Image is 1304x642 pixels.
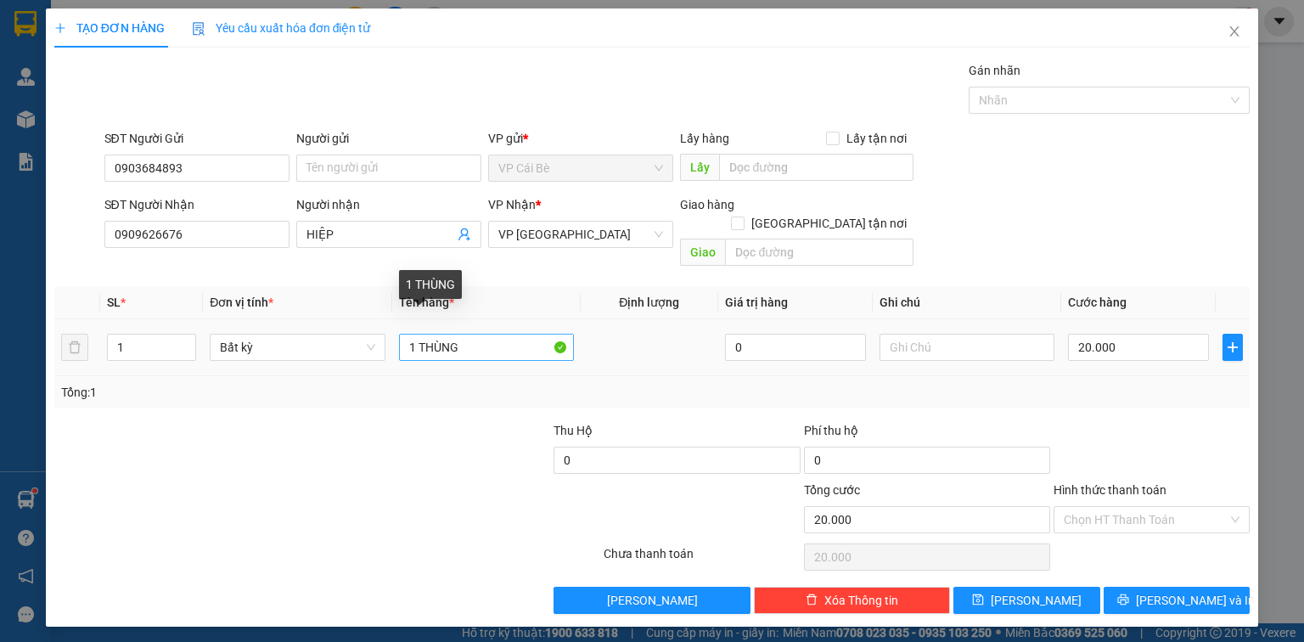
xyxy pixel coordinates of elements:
span: VP Nhận [488,198,536,211]
div: Tổng: 1 [61,383,504,402]
img: icon [192,22,205,36]
div: Người nhận [296,195,481,214]
button: [PERSON_NAME] [554,587,750,614]
button: printer[PERSON_NAME] và In [1104,587,1251,614]
input: Dọc đường [725,239,913,266]
span: [GEOGRAPHIC_DATA] tận nơi [745,214,913,233]
span: Cước hàng [1068,296,1127,309]
button: save[PERSON_NAME] [953,587,1100,614]
input: Ghi Chú [880,334,1054,361]
span: user-add [458,228,471,241]
div: VP gửi [488,129,673,148]
span: Lấy [680,154,719,181]
span: VP Cái Bè [498,155,663,181]
span: Bất kỳ [220,335,374,360]
span: SL [107,296,121,309]
span: Định lượng [619,296,679,309]
span: Lấy hàng [680,132,729,145]
button: delete [61,334,88,361]
span: [PERSON_NAME] [607,591,698,610]
span: Giao hàng [680,198,734,211]
input: Dọc đường [719,154,913,181]
span: Yêu cầu xuất hóa đơn điện tử [192,21,371,35]
span: close [1228,25,1241,38]
span: delete [806,594,818,607]
button: Close [1211,8,1258,56]
div: Người gửi [296,129,481,148]
span: TẠO ĐƠN HÀNG [54,21,165,35]
div: Chưa thanh toán [602,544,801,574]
span: Xóa Thông tin [824,591,898,610]
span: Tổng cước [804,483,860,497]
span: plus [1223,341,1242,354]
span: Đơn vị tính [210,296,273,309]
label: Gán nhãn [969,64,1020,77]
input: 0 [725,334,866,361]
span: Thu Hộ [554,424,593,437]
button: plus [1222,334,1243,361]
button: deleteXóa Thông tin [754,587,950,614]
span: save [972,594,984,607]
span: Lấy tận nơi [840,129,913,148]
span: [PERSON_NAME] và In [1136,591,1255,610]
div: SĐT Người Nhận [104,195,289,214]
div: SĐT Người Gửi [104,129,289,148]
label: Hình thức thanh toán [1054,483,1166,497]
input: VD: Bàn, Ghế [399,334,574,361]
span: VP Sài Gòn [498,222,663,247]
span: Giá trị hàng [725,296,788,309]
span: [PERSON_NAME] [991,591,1082,610]
span: plus [54,22,66,34]
span: Giao [680,239,725,266]
th: Ghi chú [873,286,1061,319]
span: printer [1117,594,1129,607]
div: Phí thu hộ [804,421,1050,447]
div: 1 THÙNG [399,270,462,299]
